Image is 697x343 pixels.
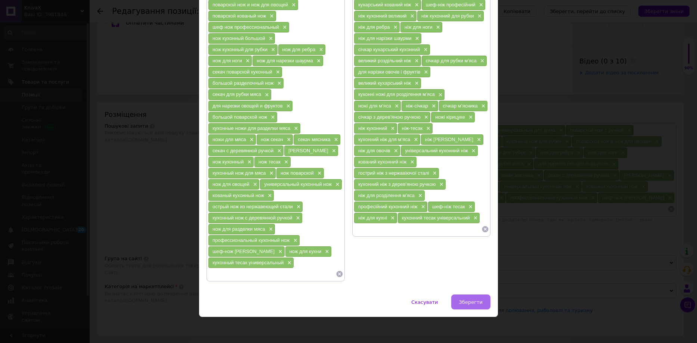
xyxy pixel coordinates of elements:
span: ножі кірицуке [435,114,465,120]
span: × [263,92,269,98]
span: шеф-ніж професійний [426,2,475,7]
span: × [472,215,478,221]
span: кухонний тесак універсальний [402,215,470,221]
span: × [467,114,473,121]
span: кухонні ножі для розділення м’яса [358,91,435,97]
span: × [437,181,443,188]
span: ніж для ребра [358,24,390,30]
span: × [275,148,281,154]
span: кухонный тесак универсальный [213,260,284,265]
span: × [275,80,281,87]
span: × [467,204,473,210]
p: до 58 HRC [7,2,452,10]
span: шеф-нож [PERSON_NAME] [213,249,275,254]
span: × [274,69,280,75]
span: × [267,226,273,233]
p: рубка зелени [7,53,452,60]
span: × [389,215,395,221]
span: ніж кухонний великий [358,13,406,19]
span: [PERSON_NAME] [288,148,328,153]
span: для нарезки овощей и фруктов [213,103,283,109]
span: × [276,249,282,255]
p: разделка мяса и птицы [7,28,452,35]
span: × [323,249,329,255]
span: × [480,103,486,109]
span: січкар для рубки м’яса [426,58,477,63]
span: ніж для кухні [358,215,387,221]
span: × [292,125,298,132]
button: Скасувати [403,294,446,309]
span: Зберегти [459,299,483,305]
span: шеф-ніж тесак [432,204,465,209]
span: × [267,35,273,42]
span: кухонный нож с деревянной ручкой [213,215,292,221]
span: нож для разделки мяса [213,226,265,232]
span: нож для нарезки шаурма [257,58,313,63]
span: × [334,181,340,188]
span: × [389,125,395,132]
span: ніж [PERSON_NAME] [425,137,473,142]
span: кухонные ножи для разделки мяса [213,125,290,131]
span: нож для овощей [213,181,250,187]
span: ніж-тесак [402,125,423,131]
span: × [285,137,291,143]
span: поварской кованый нож [213,13,266,19]
span: × [332,137,338,143]
span: кухонний ніж з дерев’яною ручкою [358,181,436,187]
span: профессиональный кухонный нож [213,237,290,243]
span: ніж для ноги [405,24,433,30]
span: × [269,114,275,121]
span: × [281,24,287,31]
span: кованый кухонный нож [213,193,264,198]
span: × [409,159,415,165]
p: работа с рыбой и мелкими костями [7,65,452,73]
span: × [413,58,419,64]
span: професійний кухонний ніж [358,204,418,209]
span: × [416,193,422,199]
span: × [268,170,274,177]
span: × [330,148,336,154]
span: × [393,103,399,109]
span: × [424,125,430,132]
span: нож тесак [258,159,281,165]
span: × [413,80,419,87]
span: Скасувати [411,299,438,305]
span: кухонний ніж для м’яса [358,137,410,142]
span: × [391,24,397,31]
span: × [317,47,323,53]
span: × [430,103,436,109]
span: × [245,159,251,165]
span: × [431,170,437,177]
span: універсальний кухонний ніж [405,148,468,153]
span: × [286,260,292,266]
span: × [476,13,482,19]
span: шеф нож профессиональный [213,24,279,30]
strong: Твёрдость: [7,3,34,9]
span: ножи для мяса [213,137,246,142]
span: ніж для розділення м’яса [358,193,415,198]
span: × [285,103,291,109]
span: × [408,13,414,19]
span: кований кухонний ніж [358,159,407,165]
span: большой поварской нож [213,114,267,120]
span: × [316,170,322,177]
span: × [434,24,440,31]
span: нож кухонный большой [213,35,265,41]
span: универсальный кухонный нож [264,181,332,187]
span: × [422,47,428,53]
span: нож для кухни [289,249,322,254]
span: січкар з дерев’яною ручкою [358,114,421,120]
span: ніж кухонний [358,125,387,131]
span: × [248,137,254,143]
span: × [412,137,418,143]
span: × [422,114,428,121]
span: секач с деревянной ручкой [213,148,273,153]
span: × [422,69,428,75]
span: × [295,204,301,210]
span: × [282,159,288,165]
span: × [266,193,272,199]
span: × [477,2,483,8]
span: січкар м’ясника [443,103,478,109]
span: нож для ноги [213,58,242,63]
span: × [478,58,484,64]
